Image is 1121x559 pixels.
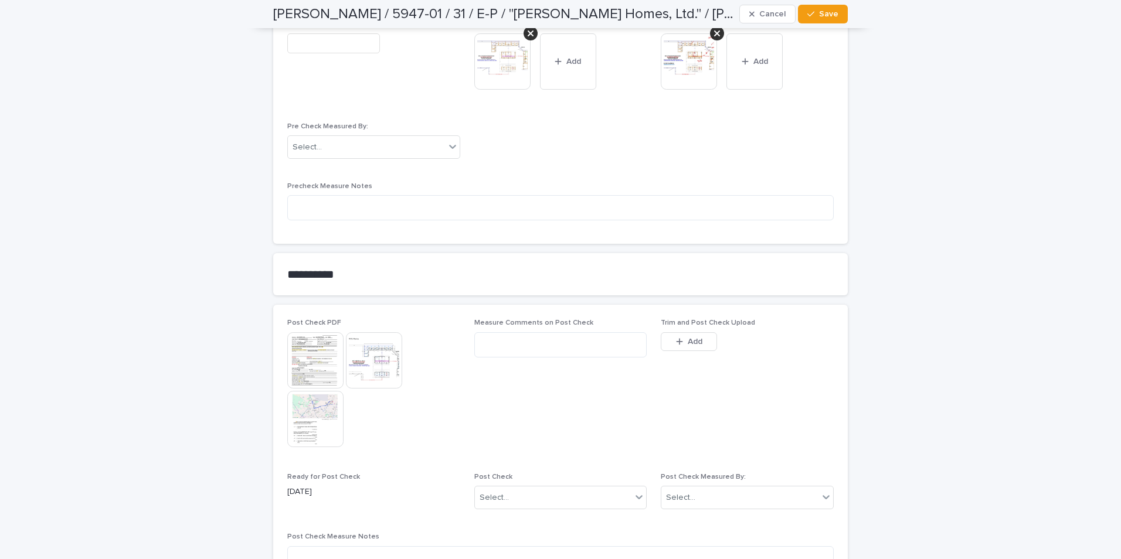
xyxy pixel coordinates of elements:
span: Ready for Post Check [287,473,360,480]
span: Post Check [474,473,512,480]
div: Select... [666,492,695,504]
span: Post Check Measured By: [661,473,746,480]
p: [DATE] [287,486,460,498]
span: Add [688,338,702,346]
button: Add [726,33,783,90]
span: Post Check Measure Notes [287,533,379,540]
span: Post Check PDF [287,319,341,326]
span: Add [753,57,768,66]
span: Precheck Measure Notes [287,183,372,190]
button: Add [661,332,717,351]
button: Save [798,5,848,23]
span: Add [566,57,581,66]
span: Pre Check Measured By: [287,123,368,130]
div: Select... [293,141,322,154]
span: Measure Comments on Post Check [474,319,593,326]
span: Trim and Post Check Upload [661,319,755,326]
button: Add [540,33,596,90]
h2: [PERSON_NAME] / 5947-01 / 31 / E-P / "[PERSON_NAME] Homes, Ltd." / [PERSON_NAME] [273,6,735,23]
div: Select... [480,492,509,504]
button: Cancel [739,5,796,23]
span: Cancel [759,10,786,18]
span: Save [819,10,838,18]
